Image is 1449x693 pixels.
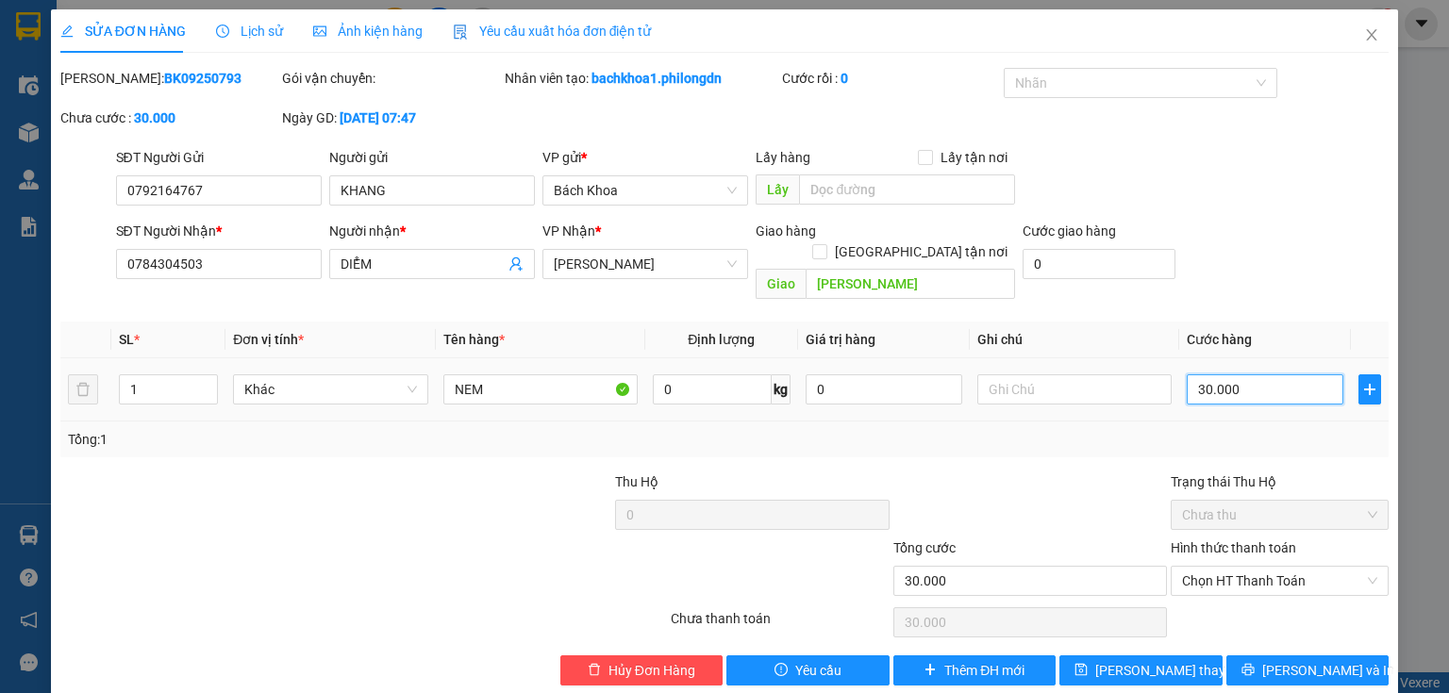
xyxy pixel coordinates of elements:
div: Người nhận [329,221,535,241]
span: Chọn HT Thanh Toán [1182,567,1377,595]
span: SL [119,332,134,347]
label: Cước giao hàng [1023,223,1116,239]
button: save[PERSON_NAME] thay đổi [1059,655,1223,685]
th: Ghi chú [970,322,1179,358]
span: Giao [756,269,806,299]
span: Gia Kiệm [554,250,737,278]
span: Lịch sử [216,24,283,39]
span: save [1074,663,1088,678]
span: plus [1359,382,1380,397]
input: Cước giao hàng [1023,249,1175,279]
div: [PERSON_NAME]: [60,68,278,89]
span: Chưa thu [1182,501,1377,529]
div: Người gửi [329,147,535,168]
span: Thu Hộ [615,474,658,489]
span: Tổng cước [893,540,956,555]
span: Khác [244,375,416,404]
span: Bách Khoa [554,176,737,205]
span: Giá trị hàng [806,332,875,347]
span: printer [1241,663,1255,678]
button: plusThêm ĐH mới [893,655,1057,685]
span: edit [60,25,74,38]
button: delete [68,374,98,404]
div: Trạng thái Thu Hộ [1171,471,1389,492]
input: Ghi Chú [977,374,1172,404]
input: Dọc đường [806,269,1015,299]
span: Yêu cầu xuất hóa đơn điện tử [453,24,652,39]
span: clock-circle [216,25,229,38]
span: picture [313,25,326,38]
span: plus [924,663,937,678]
span: VP Nhận [542,223,595,239]
span: user-add [508,256,524,272]
span: Đơn vị tính [233,332,304,347]
input: Dọc đường [799,174,1015,205]
span: Lấy hàng [756,150,810,165]
div: VP gửi [542,147,748,168]
span: [PERSON_NAME] thay đổi [1095,660,1246,681]
div: Cước rồi : [782,68,1000,89]
span: close [1364,27,1379,42]
b: BK09250793 [164,71,241,86]
div: Chưa thanh toán [669,608,891,641]
span: Thêm ĐH mới [944,660,1024,681]
span: Hủy Đơn Hàng [608,660,695,681]
b: 0 [841,71,848,86]
div: SĐT Người Nhận [116,221,322,241]
b: 30.000 [134,110,175,125]
span: SỬA ĐƠN HÀNG [60,24,186,39]
button: exclamation-circleYêu cầu [726,655,890,685]
button: Close [1345,9,1398,62]
div: Nhân viên tạo: [505,68,778,89]
b: [DATE] 07:47 [340,110,416,125]
span: exclamation-circle [774,663,788,678]
input: VD: Bàn, Ghế [443,374,638,404]
span: Giao hàng [756,223,816,239]
div: Gói vận chuyển: [282,68,500,89]
b: bachkhoa1.philongdn [591,71,722,86]
span: Ảnh kiện hàng [313,24,423,39]
div: Ngày GD: [282,107,500,128]
button: printer[PERSON_NAME] và In [1226,655,1390,685]
button: deleteHủy Đơn Hàng [560,655,724,685]
button: plus [1358,374,1381,404]
div: SĐT Người Gửi [116,147,322,168]
label: Hình thức thanh toán [1171,540,1296,555]
img: icon [453,25,468,40]
span: Lấy tận nơi [933,147,1015,168]
span: Cước hàng [1187,332,1252,347]
span: delete [588,663,601,678]
span: Yêu cầu [795,660,841,681]
span: Định lượng [688,332,755,347]
span: [PERSON_NAME] và In [1262,660,1394,681]
span: Tên hàng [443,332,505,347]
span: kg [772,374,791,404]
span: Lấy [756,174,799,205]
div: Chưa cước : [60,107,278,128]
div: Tổng: 1 [68,429,560,450]
span: [GEOGRAPHIC_DATA] tận nơi [827,241,1015,262]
